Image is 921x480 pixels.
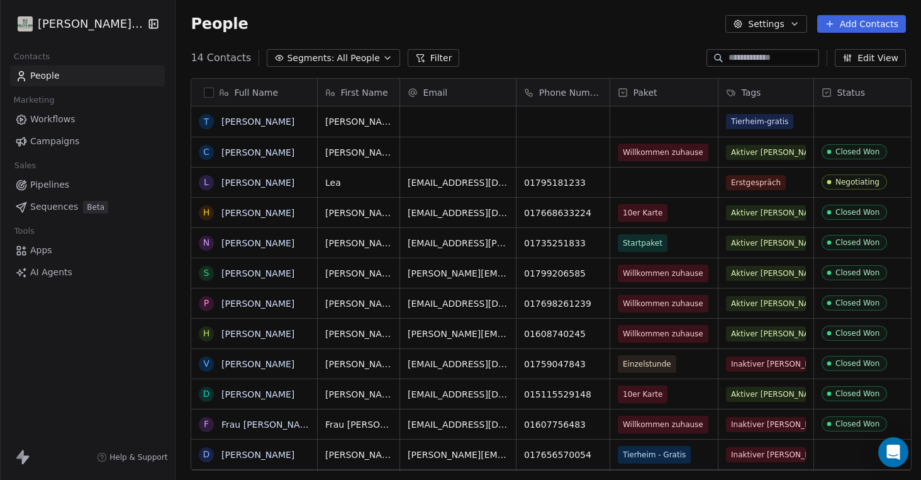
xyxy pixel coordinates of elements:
div: F [204,418,209,431]
div: Closed Won [835,329,879,338]
span: [PERSON_NAME] [325,449,392,461]
div: D [203,387,210,401]
a: [PERSON_NAME] [221,329,294,339]
span: [PERSON_NAME] [325,237,392,249]
span: Contacts [8,47,55,66]
span: [PERSON_NAME][EMAIL_ADDRESS][DOMAIN_NAME] [408,449,508,461]
span: Beta [83,201,108,214]
div: Open Intercom Messenger [878,437,908,467]
span: 01759047843 [524,358,602,370]
a: [PERSON_NAME] [221,117,294,127]
span: [PERSON_NAME] [325,207,392,219]
span: 015115529148 [524,388,602,401]
div: Closed Won [835,268,879,277]
a: [PERSON_NAME] [221,299,294,309]
div: D [203,448,210,461]
div: Phone Number [516,79,610,106]
a: Campaigns [10,131,165,152]
a: [PERSON_NAME] [221,268,294,278]
img: Molly%20default%20logo.png [18,16,33,31]
div: Closed Won [835,389,879,398]
div: First Name [318,79,399,106]
span: Inaktiver [PERSON_NAME] [726,417,806,432]
span: 10er Karte [623,388,662,401]
span: 01608740245 [524,328,602,340]
a: Frau [PERSON_NAME] [PERSON_NAME] [221,420,393,430]
span: [EMAIL_ADDRESS][PERSON_NAME][DOMAIN_NAME] [408,237,508,249]
div: Closed Won [835,359,879,368]
span: Lea [325,176,392,189]
div: C [204,146,210,159]
button: [PERSON_NAME]'s Way [15,13,138,35]
span: Einzelstunde [623,358,671,370]
span: People [30,69,60,83]
a: Apps [10,240,165,261]
div: V [204,357,210,370]
span: Willkommen zuhause [623,267,703,280]
span: 017668633224 [524,207,602,219]
span: [EMAIL_ADDRESS][DOMAIN_NAME] [408,418,508,431]
div: Tags [718,79,813,106]
span: [PERSON_NAME] [325,388,392,401]
span: Frau [PERSON_NAME] [325,418,392,431]
span: Pipelines [30,178,69,191]
span: 01799206585 [524,267,602,280]
a: Help & Support [97,452,167,462]
span: Help & Support [109,452,167,462]
span: Inaktiver [PERSON_NAME] [726,447,806,462]
div: L [204,176,209,189]
div: Closed Won [835,147,879,156]
div: grid [191,106,318,471]
div: N [203,236,209,249]
span: Aktiver [PERSON_NAME] [726,145,806,160]
a: [PERSON_NAME] [221,450,294,460]
span: Inaktiver [PERSON_NAME] [726,357,806,372]
a: [PERSON_NAME] [221,359,294,369]
span: AI Agents [30,266,72,279]
a: Pipelines [10,174,165,195]
div: Closed Won [835,420,879,428]
span: Marketing [8,91,60,110]
a: [PERSON_NAME] [221,178,294,188]
span: Willkommen zuhause [623,297,703,310]
span: People [191,14,248,33]
a: [PERSON_NAME] [221,208,294,218]
span: Phone Number [539,86,603,99]
a: [PERSON_NAME] [221,147,294,157]
span: [PERSON_NAME] [325,297,392,310]
a: [PERSON_NAME] [221,389,294,399]
a: [PERSON_NAME] [221,238,294,248]
a: AI Agents [10,262,165,283]
span: Tools [9,222,40,241]
button: Add Contacts [817,15,906,33]
span: Aktiver [PERSON_NAME] [726,296,806,311]
span: [PERSON_NAME] [325,358,392,370]
span: [PERSON_NAME]'s Way [38,16,144,32]
div: Closed Won [835,299,879,307]
span: Paket [633,86,657,99]
div: Paket [610,79,718,106]
span: Aktiver [PERSON_NAME] [726,387,806,402]
span: Tags [741,86,761,99]
span: 14 Contacts [191,50,251,66]
span: [PERSON_NAME] [325,146,392,159]
span: [PERSON_NAME] [325,328,392,340]
span: Workflows [30,113,75,126]
span: [EMAIL_ADDRESS][DOMAIN_NAME] [408,176,508,189]
span: Status [837,86,865,99]
div: P [204,297,209,310]
span: Aktiver [PERSON_NAME] [726,266,806,281]
div: S [204,266,209,280]
span: Segments: [287,52,334,65]
div: Negotiating [835,178,879,186]
a: SequencesBeta [10,197,165,217]
div: Email [400,79,516,106]
span: 017698261239 [524,297,602,310]
button: Filter [408,49,460,67]
span: [EMAIL_ADDRESS][DOMAIN_NAME] [408,207,508,219]
span: Erstgespräch [726,175,786,190]
span: 01735251833 [524,237,602,249]
span: Apps [30,244,52,257]
span: Willkommen zuhause [623,418,703,431]
div: Full Name [191,79,317,106]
